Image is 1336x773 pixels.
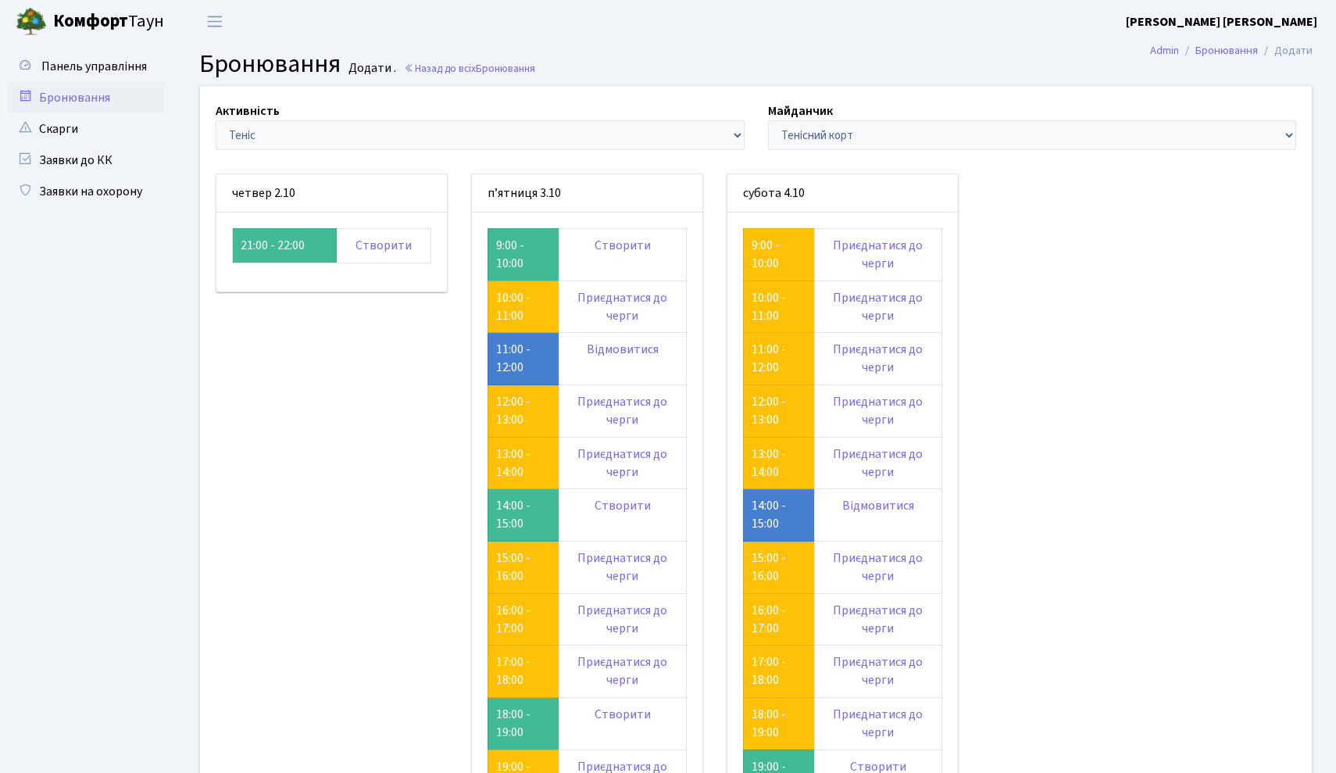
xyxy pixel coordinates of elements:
a: 11:00 - 12:00 [496,341,530,376]
label: Активність [216,102,280,120]
a: 11:00 - 12:00 [752,341,786,376]
a: Приєднатися до черги [833,653,923,689]
a: Приєднатися до черги [833,237,923,272]
label: Майданчик [768,102,833,120]
span: Бронювання [476,61,535,76]
a: Приєднатися до черги [833,393,923,428]
a: 13:00 - 14:00 [496,446,530,481]
td: 9:00 - 10:00 [488,228,559,281]
a: Приєднатися до черги [833,341,923,376]
a: [PERSON_NAME] [PERSON_NAME] [1126,13,1317,31]
a: Приєднатися до черги [833,706,923,741]
a: Приєднатися до черги [577,393,667,428]
a: Приєднатися до черги [577,446,667,481]
span: Таун [53,9,164,35]
a: Відмовитися [842,497,914,514]
a: Приєднатися до черги [833,446,923,481]
a: 15:00 - 16:00 [752,549,786,585]
a: Приєднатися до черги [577,653,667,689]
a: Заявки на охорону [8,176,164,207]
a: 9:00 - 10:00 [752,237,780,272]
a: 16:00 - 17:00 [752,602,786,637]
td: 18:00 - 19:00 [488,698,559,750]
li: Додати [1258,42,1313,59]
nav: breadcrumb [1127,34,1336,67]
span: Панель управління [41,58,147,75]
div: субота 4.10 [727,174,958,213]
a: Приєднатися до черги [577,289,667,324]
a: 12:00 - 13:00 [752,393,786,428]
a: 16:00 - 17:00 [496,602,530,637]
a: Скарги [8,113,164,145]
small: Додати . [345,61,396,76]
button: Переключити навігацію [195,9,234,34]
div: п’ятниця 3.10 [472,174,702,213]
a: 17:00 - 18:00 [752,653,786,689]
a: 14:00 - 15:00 [752,497,786,532]
a: Приєднатися до черги [833,602,923,637]
a: 10:00 - 11:00 [752,289,786,324]
a: Приєднатися до черги [833,549,923,585]
b: Комфорт [53,9,128,34]
a: Створити [595,237,651,254]
a: Бронювання [8,82,164,113]
a: Відмовитися [587,341,659,358]
td: 14:00 - 15:00 [488,489,559,542]
a: Заявки до КК [8,145,164,176]
a: Бронювання [1195,42,1258,59]
a: Створити [595,706,651,723]
a: 15:00 - 16:00 [496,549,530,585]
a: Admin [1150,42,1179,59]
a: Створити [355,237,412,254]
a: Назад до всіхБронювання [404,61,535,76]
a: 12:00 - 13:00 [496,393,530,428]
span: Бронювання [199,46,341,82]
a: 18:00 - 19:00 [752,706,786,741]
a: 13:00 - 14:00 [752,446,786,481]
a: 17:00 - 18:00 [496,653,530,689]
a: Створити [595,497,651,514]
a: Приєднатися до черги [833,289,923,324]
a: Приєднатися до черги [577,549,667,585]
a: Панель управління [8,51,164,82]
a: 10:00 - 11:00 [496,289,530,324]
td: 21:00 - 22:00 [233,228,337,263]
img: logo.png [16,6,47,38]
div: четвер 2.10 [216,174,447,213]
a: Приєднатися до черги [577,602,667,637]
b: [PERSON_NAME] [PERSON_NAME] [1126,13,1317,30]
